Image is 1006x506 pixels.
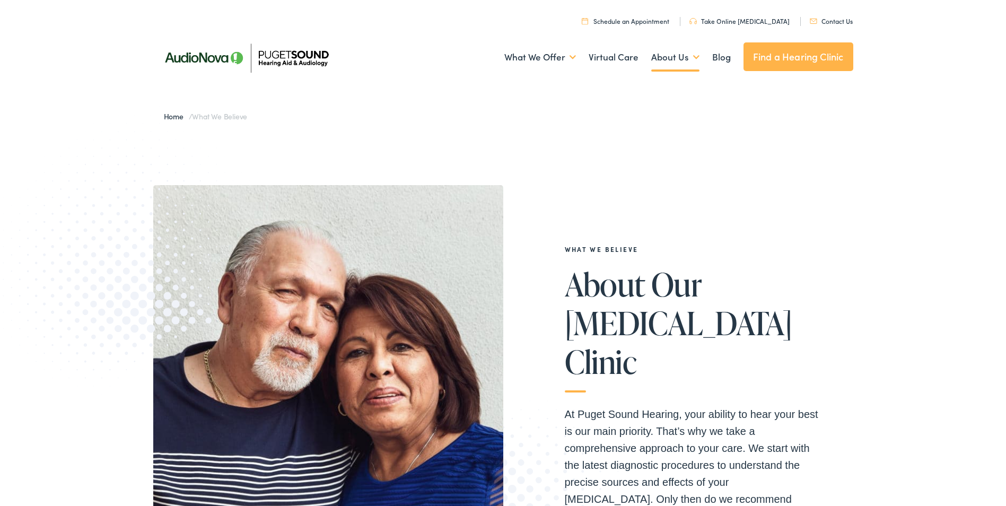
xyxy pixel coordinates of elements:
[582,16,669,25] a: Schedule an Appointment
[582,18,588,24] img: utility icon
[565,306,792,341] span: [MEDICAL_DATA]
[743,42,853,71] a: Find a Hearing Clinic
[565,246,819,253] h2: What We Believe
[651,267,702,302] span: Our
[689,16,790,25] a: Take Online [MEDICAL_DATA]
[689,18,697,24] img: utility icon
[589,38,638,77] a: Virtual Care
[504,38,576,77] a: What We Offer
[810,16,853,25] a: Contact Us
[565,344,636,379] span: Clinic
[651,38,699,77] a: About Us
[810,19,817,24] img: utility icon
[712,38,731,77] a: Blog
[565,267,645,302] span: About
